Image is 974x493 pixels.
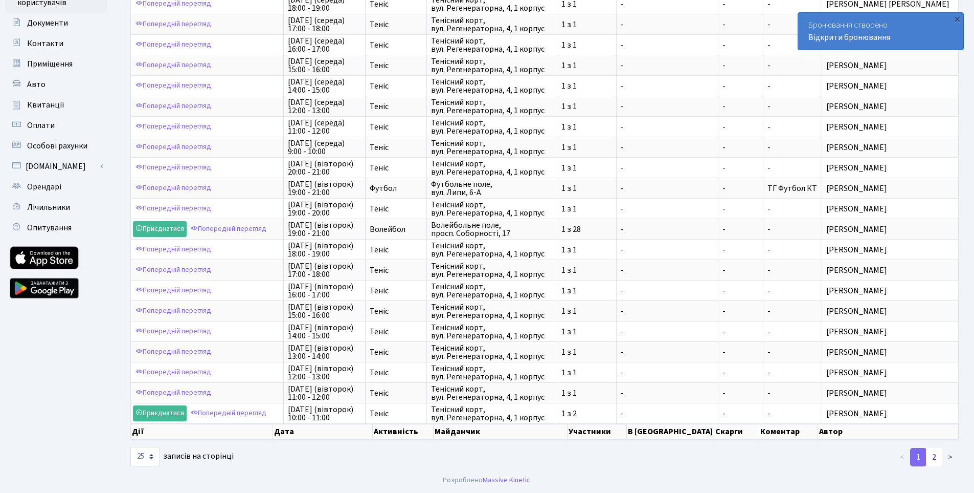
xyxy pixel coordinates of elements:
[561,143,613,152] span: 1 з 1
[767,101,771,112] span: -
[561,266,613,274] span: 1 з 1
[273,424,373,439] th: Дата
[370,143,422,152] span: Теніс
[722,20,759,29] span: -
[561,123,613,131] span: 1 з 1
[826,225,954,233] span: [PERSON_NAME]
[431,344,552,360] span: Тенісний корт, вул. Регенераторна, 4, 1 корпус
[561,20,613,29] span: 1 з 1
[431,180,552,197] span: Футбольне поле, вул. Липи, 6-А
[5,177,107,197] a: Орендарі
[826,123,954,131] span: [PERSON_NAME]
[722,410,759,418] span: -
[621,389,714,397] span: -
[826,205,954,213] span: [PERSON_NAME]
[826,287,954,295] span: [PERSON_NAME]
[133,324,214,339] a: Попередній перегляд
[561,246,613,254] span: 1 з 1
[621,328,714,336] span: -
[826,410,954,418] span: [PERSON_NAME]
[798,13,963,50] div: Бронювання створено
[434,424,568,439] th: Майданчик
[621,225,714,233] span: -
[288,221,361,238] span: [DATE] (вівторок) 19:00 - 21:00
[767,203,771,215] span: -
[826,389,954,397] span: [PERSON_NAME]
[5,33,107,54] a: Контакти
[370,20,422,29] span: Теніс
[288,365,361,381] span: [DATE] (вівторок) 12:00 - 13:00
[767,388,771,399] span: -
[288,283,361,299] span: [DATE] (вівторок) 16:00 - 17:00
[370,41,422,49] span: Теніс
[27,99,64,111] span: Квитанції
[942,448,959,466] a: >
[431,385,552,401] span: Тенісний корт, вул. Регенераторна, 4, 1 корпус
[133,405,187,421] a: Приєднатися
[431,78,552,94] span: Тенісний корт, вул. Регенераторна, 4, 1 корпус
[621,41,714,49] span: -
[370,184,422,192] span: Футбол
[288,262,361,278] span: [DATE] (вівторок) 17:00 - 18:00
[5,74,107,95] a: Авто
[5,95,107,115] a: Квитанції
[561,328,613,336] span: 1 з 1
[722,369,759,377] span: -
[133,57,214,73] a: Попередній перегляд
[370,410,422,418] span: Теніс
[370,287,422,295] span: Теніс
[431,201,552,217] span: Тенісний корт, вул. Регенераторна, 4, 1 корпус
[561,389,613,397] span: 1 з 1
[621,205,714,213] span: -
[133,78,214,94] a: Попередній перегляд
[767,367,771,378] span: -
[767,326,771,337] span: -
[288,180,361,197] span: [DATE] (вівторок) 19:00 - 21:00
[826,246,954,254] span: [PERSON_NAME]
[767,306,771,317] span: -
[621,287,714,295] span: -
[288,344,361,360] span: [DATE] (вівторок) 13:00 - 14:00
[27,222,72,233] span: Опитування
[133,37,214,53] a: Попередній перегляд
[722,328,759,336] span: -
[431,303,552,319] span: Тенісний корт, вул. Регенераторна, 4, 1 корпус
[133,119,214,135] a: Попередній перегляд
[188,221,269,237] a: Попередній перегляд
[288,324,361,340] span: [DATE] (вівторок) 14:00 - 15:00
[621,348,714,356] span: -
[288,160,361,176] span: [DATE] (вівторок) 20:00 - 21:00
[621,61,714,70] span: -
[767,121,771,133] span: -
[370,102,422,111] span: Теніс
[431,405,552,422] span: Тенісний корт, вул. Регенераторна, 4, 1 корпус
[370,61,422,70] span: Теніс
[561,410,613,418] span: 1 з 2
[288,201,361,217] span: [DATE] (вівторок) 19:00 - 20:00
[621,369,714,377] span: -
[826,82,954,90] span: [PERSON_NAME]
[818,424,959,439] th: Автор
[431,324,552,340] span: Тенісний корт, вул. Регенераторна, 4, 1 корпус
[288,16,361,33] span: [DATE] (середа) 17:00 - 18:00
[826,102,954,111] span: [PERSON_NAME]
[370,164,422,172] span: Теніс
[826,348,954,356] span: [PERSON_NAME]
[561,225,613,233] span: 1 з 28
[5,13,107,33] a: Документи
[483,475,530,485] a: Massive Kinetic
[370,225,422,233] span: Волейбол
[288,78,361,94] span: [DATE] (середа) 14:00 - 15:00
[561,205,613,213] span: 1 з 1
[370,328,422,336] span: Теніс
[561,102,613,111] span: 1 з 1
[826,328,954,336] span: [PERSON_NAME]
[288,405,361,422] span: [DATE] (вівторок) 10:00 - 11:00
[767,244,771,255] span: -
[621,102,714,111] span: -
[621,143,714,152] span: -
[767,347,771,358] span: -
[714,424,759,439] th: Скарги
[5,218,107,238] a: Опитування
[27,140,87,152] span: Особові рахунки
